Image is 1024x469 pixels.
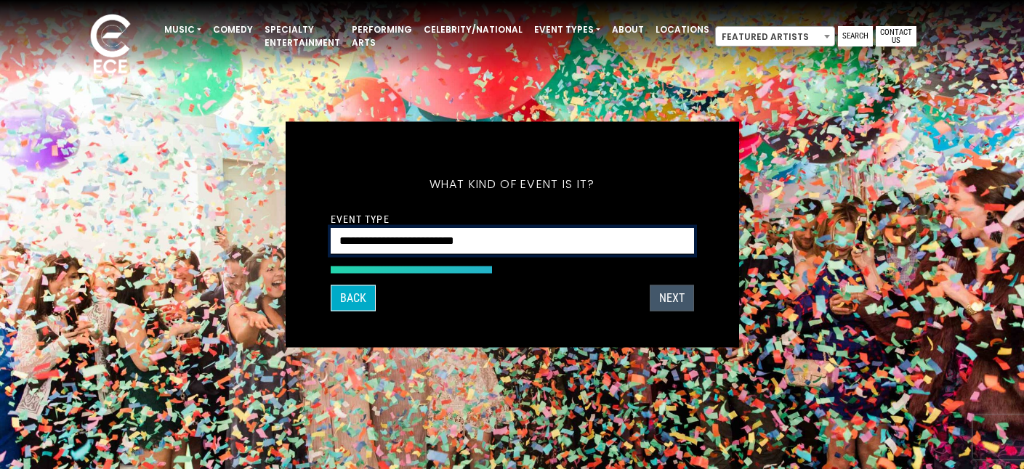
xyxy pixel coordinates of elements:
[876,26,916,46] a: Contact Us
[259,17,346,55] a: Specialty Entertainment
[528,17,606,42] a: Event Types
[418,17,528,42] a: Celebrity/National
[716,27,834,47] span: Featured Artists
[715,26,835,46] span: Featured Artists
[207,17,259,42] a: Comedy
[331,213,390,226] label: Event Type
[74,10,147,81] img: ece_new_logo_whitev2-1.png
[838,26,873,46] a: Search
[331,158,694,211] h5: What kind of event is it?
[158,17,207,42] a: Music
[346,17,418,55] a: Performing Arts
[650,285,694,311] button: Next
[650,17,715,42] a: Locations
[331,285,376,311] button: Back
[606,17,650,42] a: About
